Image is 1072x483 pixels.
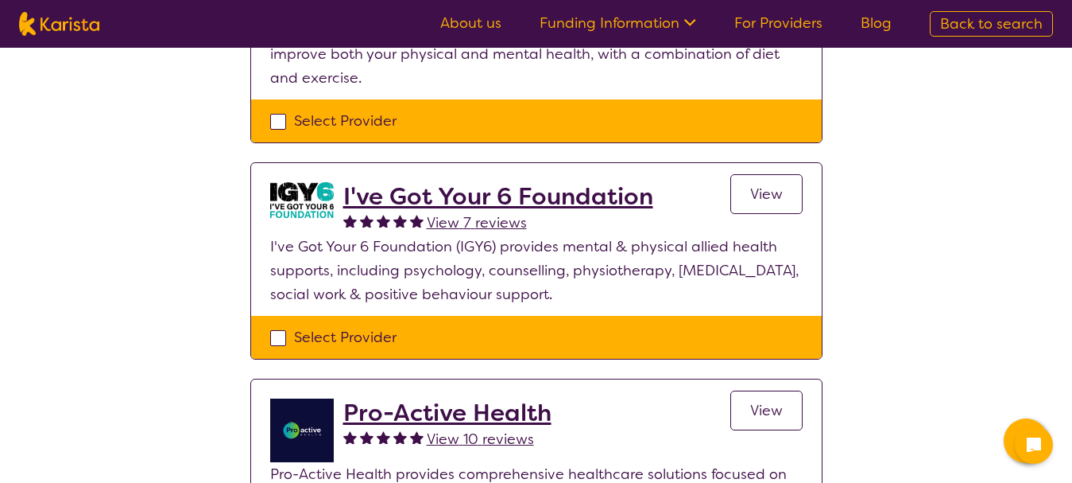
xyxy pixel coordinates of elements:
span: Back to search [940,14,1043,33]
a: View 10 reviews [427,427,534,451]
img: jdgr5huzsaqxc1wfufya.png [270,399,334,462]
a: Blog [861,14,892,33]
img: Karista logo [19,12,99,36]
img: fullstar [343,214,357,228]
img: fullstar [393,430,407,444]
a: I've Got Your 6 Foundation [343,182,653,211]
img: fullstar [393,214,407,228]
span: View [750,401,783,420]
img: fullstar [410,214,424,228]
button: Channel Menu [1004,419,1048,463]
p: I've Got Your 6 Foundation (IGY6) provides mental & physical allied health supports, including ps... [270,235,803,306]
img: fullstar [360,430,373,444]
a: Back to search [930,11,1053,37]
a: View [730,174,803,214]
a: Pro-Active Health [343,399,551,427]
span: View [750,185,783,204]
span: View 7 reviews [427,213,527,232]
a: About us [440,14,501,33]
img: fullstar [410,430,424,444]
img: fullstar [377,214,390,228]
img: fullstar [377,430,390,444]
p: Bluefox Health is a NDIS Registered Provider that helps you reach your goals, improve both your p... [270,18,803,90]
img: fullstar [360,214,373,228]
img: fullstar [343,430,357,444]
a: For Providers [734,14,822,33]
a: View [730,391,803,430]
a: View 7 reviews [427,211,527,235]
a: Funding Information [540,14,696,33]
span: View 10 reviews [427,430,534,449]
img: aw0qclyvxjfem2oefjis.jpg [270,182,334,217]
